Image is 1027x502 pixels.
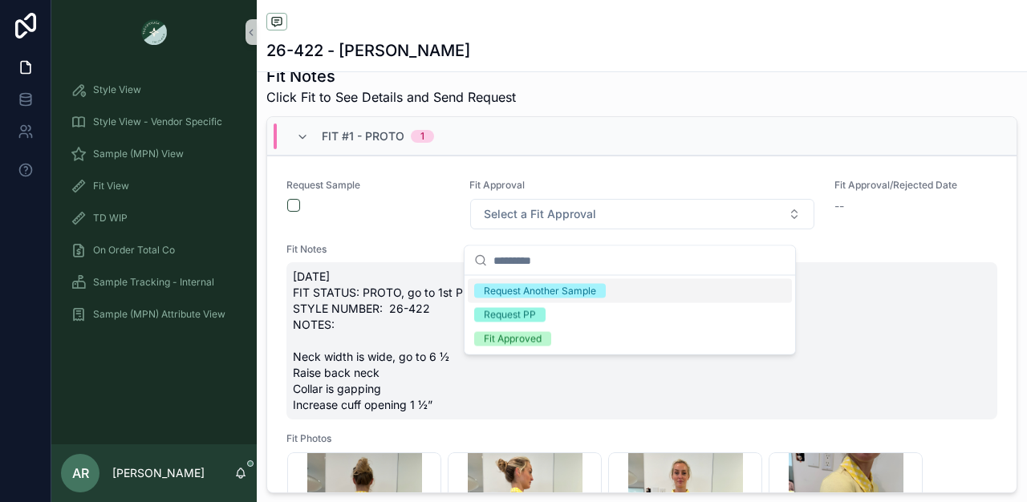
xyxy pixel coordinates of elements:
[484,308,536,322] div: Request PP
[465,276,795,354] div: Suggestions
[420,130,424,143] div: 1
[51,64,257,350] div: scrollable content
[293,269,991,413] span: [DATE] FIT STATUS: PROTO, go to 1st PPS w/ correct fabric STYLE NUMBER: 26-422 NOTES: Neck width ...
[484,284,596,298] div: Request Another Sample
[484,332,542,346] div: Fit Approved
[834,198,844,214] span: --
[93,148,184,160] span: Sample (MPN) View
[286,432,997,445] span: Fit Photos
[286,179,450,192] span: Request Sample
[61,172,247,200] a: Fit View
[93,244,175,257] span: On Order Total Co
[266,39,470,62] h1: 26-422 - [PERSON_NAME]
[834,179,998,192] span: Fit Approval/Rejected Date
[61,268,247,297] a: Sample Tracking - Internal
[93,83,141,96] span: Style View
[266,87,516,107] span: Click Fit to See Details and Send Request
[141,19,167,45] img: App logo
[484,206,596,222] span: Select a Fit Approval
[93,308,225,321] span: Sample (MPN) Attribute View
[470,199,814,229] button: Select Button
[286,243,997,256] span: Fit Notes
[61,236,247,265] a: On Order Total Co
[61,75,247,104] a: Style View
[93,276,214,289] span: Sample Tracking - Internal
[93,212,128,225] span: TD WIP
[266,65,516,87] h1: Fit Notes
[93,180,129,192] span: Fit View
[93,115,222,128] span: Style View - Vendor Specific
[322,128,404,144] span: Fit #1 - Proto
[61,204,247,233] a: TD WIP
[61,107,247,136] a: Style View - Vendor Specific
[61,300,247,329] a: Sample (MPN) Attribute View
[61,140,247,168] a: Sample (MPN) View
[72,464,89,483] span: AR
[112,465,205,481] p: [PERSON_NAME]
[469,179,815,192] span: Fit Approval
